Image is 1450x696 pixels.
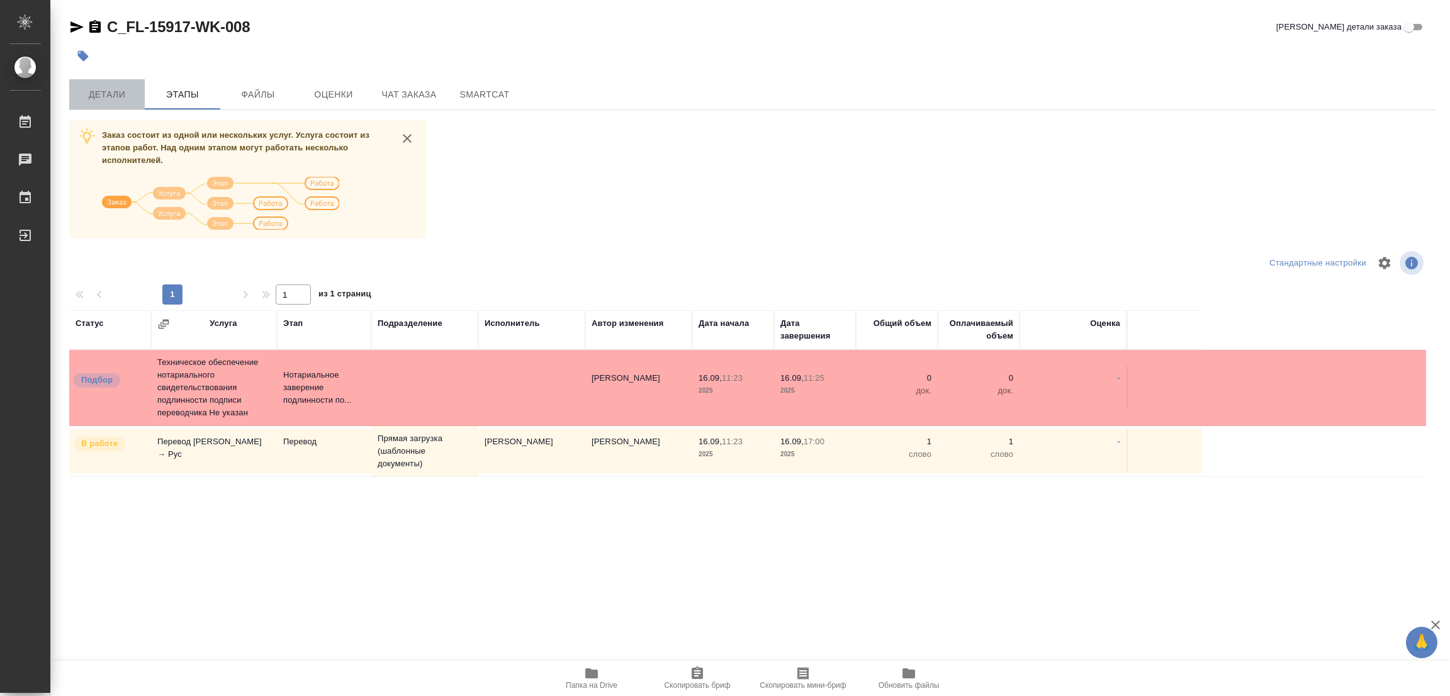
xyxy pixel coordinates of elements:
p: слово [862,448,931,461]
span: Обновить файлы [879,681,940,690]
button: Добавить тэг [69,42,97,70]
p: 0 [862,372,931,384]
p: 11:23 [722,373,743,383]
p: 2025 [780,448,850,461]
td: Прямая загрузка (шаблонные документы) [371,426,478,476]
div: Исполнитель [485,317,540,330]
p: 2025 [699,384,768,397]
p: 1 [944,435,1013,448]
button: Скопировать бриф [644,661,750,696]
p: 1 [862,435,931,448]
p: 16.09, [780,373,804,383]
span: Заказ состоит из одной или нескольких услуг. Услуга состоит из этапов работ. Над одним этапом мог... [102,130,369,165]
div: Общий объем [874,317,931,330]
span: Скопировать мини-бриф [760,681,846,690]
span: [PERSON_NAME] детали заказа [1276,21,1402,33]
div: Оценка [1090,317,1120,330]
button: Папка на Drive [539,661,644,696]
p: В работе [81,437,118,450]
td: Техническое обеспечение нотариального свидетельствования подлинности подписи переводчика Не указан [151,350,277,425]
div: Этап [283,317,303,330]
a: - [1118,373,1120,383]
td: [PERSON_NAME] [478,429,585,473]
p: 11:25 [804,373,824,383]
td: [PERSON_NAME] [585,429,692,473]
button: Скопировать ссылку для ЯМессенджера [69,20,84,35]
div: Дата завершения [780,317,850,342]
button: Сгруппировать [157,318,170,330]
button: close [398,129,417,148]
div: Оплачиваемый объем [944,317,1013,342]
a: - [1118,437,1120,446]
p: 16.09, [780,437,804,446]
span: Оценки [303,87,364,103]
p: слово [944,448,1013,461]
span: Этапы [152,87,213,103]
div: Дата начала [699,317,749,330]
span: Скопировать бриф [664,681,730,690]
span: 🙏 [1411,629,1432,656]
div: Статус [76,317,104,330]
p: 17:00 [804,437,824,446]
div: split button [1266,254,1369,273]
span: из 1 страниц [318,286,371,305]
a: C_FL-15917-WK-008 [107,18,250,35]
td: Перевод [PERSON_NAME] → Рус [151,429,277,473]
span: Настроить таблицу [1369,248,1400,278]
span: SmartCat [454,87,515,103]
button: Скопировать ссылку [87,20,103,35]
p: 11:23 [722,437,743,446]
button: Скопировать мини-бриф [750,661,856,696]
p: 16.09, [699,373,722,383]
p: 2025 [699,448,768,461]
p: док. [944,384,1013,397]
span: Чат заказа [379,87,439,103]
p: 2025 [780,384,850,397]
p: 16.09, [699,437,722,446]
td: [PERSON_NAME] [585,366,692,410]
span: Детали [77,87,137,103]
div: Подразделение [378,317,442,330]
span: Посмотреть информацию [1400,251,1426,275]
button: Обновить файлы [856,661,962,696]
p: док. [862,384,931,397]
div: Услуга [210,317,237,330]
p: 0 [944,372,1013,384]
span: Файлы [228,87,288,103]
p: Подбор [81,374,113,386]
div: Автор изменения [592,317,663,330]
button: 🙏 [1406,627,1437,658]
p: Нотариальное заверение подлинности по... [283,369,365,407]
span: Папка на Drive [566,681,617,690]
p: Перевод [283,435,365,448]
